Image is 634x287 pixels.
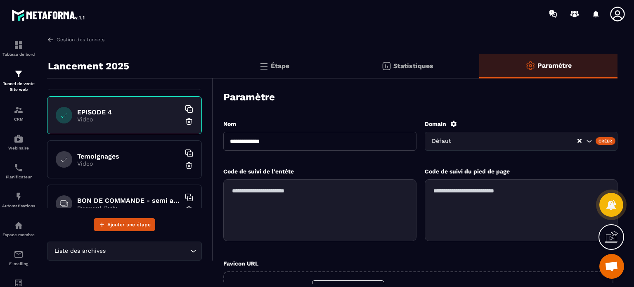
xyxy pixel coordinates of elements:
[425,168,510,175] label: Code de suivi du pied de page
[14,40,24,50] img: formation
[271,62,289,70] p: Étape
[2,63,35,99] a: formationformationTunnel de vente Site web
[2,128,35,157] a: automationsautomationsWebinaire
[77,204,180,211] p: Payment Page
[77,116,180,123] p: Video
[14,163,24,173] img: scheduler
[52,247,107,256] span: Liste des archives
[2,146,35,150] p: Webinaire
[2,204,35,208] p: Automatisations
[393,62,433,70] p: Statistiques
[459,137,577,146] input: Search for option
[14,69,24,79] img: formation
[223,91,275,103] h3: Paramètre
[12,7,86,22] img: logo
[223,168,294,175] label: Code de suivi de l'entête
[77,160,180,167] p: Video
[2,117,35,121] p: CRM
[599,254,624,279] div: Ouvrir le chat
[425,121,446,127] label: Domain
[185,206,193,214] img: trash
[2,185,35,214] a: automationsautomationsAutomatisations
[185,117,193,126] img: trash
[2,34,35,63] a: formationformationTableau de bord
[77,197,180,204] h6: BON DE COMMANDE - semi autonomie
[47,242,202,261] div: Search for option
[223,121,236,127] label: Nom
[47,36,104,43] a: Gestion des tunnels
[2,99,35,128] a: formationformationCRM
[107,247,188,256] input: Search for option
[14,105,24,115] img: formation
[596,137,616,145] div: Créer
[2,261,35,266] p: E-mailing
[2,52,35,57] p: Tableau de bord
[2,214,35,243] a: automationsautomationsEspace membre
[259,61,269,71] img: bars.0d591741.svg
[2,232,35,237] p: Espace membre
[525,61,535,71] img: setting-o.ffaa8168.svg
[94,218,155,231] button: Ajouter une étape
[2,243,35,272] a: emailemailE-mailing
[381,61,391,71] img: stats.20deebd0.svg
[223,260,258,267] label: Favicon URL
[537,62,572,69] p: Paramètre
[425,132,618,151] div: Search for option
[77,152,180,160] h6: Temoignages
[48,58,129,74] p: Lancement 2025
[185,161,193,170] img: trash
[2,81,35,93] p: Tunnel de vente Site web
[2,157,35,185] a: schedulerschedulerPlanificateur
[577,138,582,144] button: Clear Selected
[14,221,24,230] img: automations
[14,192,24,202] img: automations
[14,134,24,144] img: automations
[2,175,35,179] p: Planificateur
[107,221,151,229] span: Ajouter une étape
[14,249,24,259] img: email
[47,36,54,43] img: arrow
[77,108,180,116] h6: EPISODE 4
[430,137,459,146] span: Défaut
